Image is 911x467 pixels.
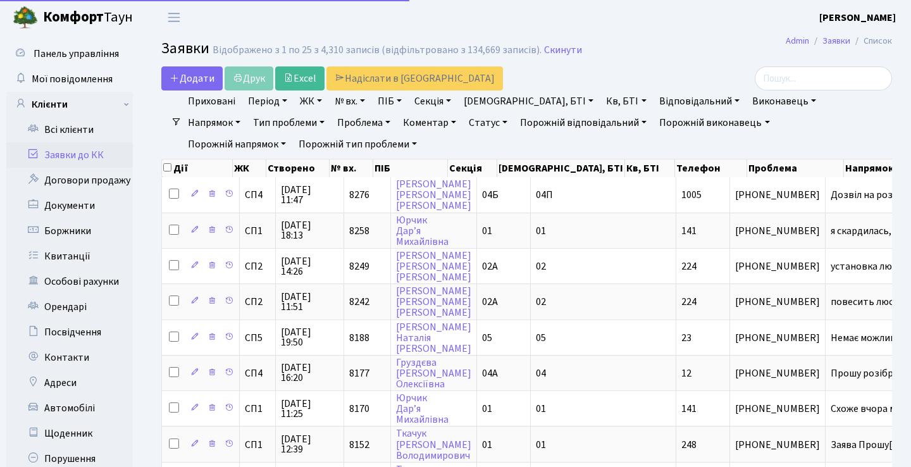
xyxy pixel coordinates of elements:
[681,331,691,345] span: 23
[161,66,223,90] a: Додати
[213,44,542,56] div: Відображено з 1 по 25 з 4,310 записів (відфільтровано з 134,669 записів).
[850,34,892,48] li: Список
[248,112,330,134] a: Тип проблеми
[6,142,133,168] a: Заявки до КК
[330,90,370,112] a: № вх.
[281,220,338,240] span: [DATE] 18:13
[536,259,546,273] span: 02
[6,421,133,446] a: Щоденник
[675,159,747,177] th: Телефон
[654,112,774,134] a: Порожній виконавець
[536,224,546,238] span: 01
[536,438,546,452] span: 01
[43,7,104,27] b: Комфорт
[482,366,498,380] span: 04А
[654,90,745,112] a: Відповідальний
[281,399,338,419] span: [DATE] 11:25
[183,90,240,112] a: Приховані
[373,90,407,112] a: ПІБ
[396,391,449,427] a: ЮрчикДар’яМихайлівна
[482,331,492,345] span: 05
[245,440,270,450] span: СП1
[396,249,471,284] a: [PERSON_NAME][PERSON_NAME][PERSON_NAME]
[6,320,133,345] a: Посвідчення
[294,134,422,155] a: Порожній тип проблеми
[43,7,133,28] span: Таун
[170,72,214,85] span: Додати
[755,66,892,90] input: Пошук...
[6,92,133,117] a: Клієнти
[735,368,820,378] span: [PHONE_NUMBER]
[6,395,133,421] a: Автомобілі
[281,256,338,277] span: [DATE] 14:26
[681,188,702,202] span: 1005
[330,159,373,177] th: № вх.
[349,295,369,309] span: 8242
[601,90,651,112] a: Кв, БТІ
[396,177,471,213] a: [PERSON_NAME][PERSON_NAME][PERSON_NAME]
[482,402,492,416] span: 01
[281,363,338,383] span: [DATE] 16:20
[183,112,245,134] a: Напрямок
[536,331,546,345] span: 05
[767,28,911,54] nav: breadcrumb
[735,261,820,271] span: [PHONE_NUMBER]
[6,66,133,92] a: Мої повідомлення
[536,402,546,416] span: 01
[245,297,270,307] span: СП2
[747,90,821,112] a: Виконавець
[396,356,471,391] a: Груздєва[PERSON_NAME]Олексіївна
[735,226,820,236] span: [PHONE_NUMBER]
[681,402,697,416] span: 141
[245,404,270,414] span: СП1
[396,213,449,249] a: ЮрчикДар’яМихайлівна
[245,368,270,378] span: СП4
[332,112,395,134] a: Проблема
[281,292,338,312] span: [DATE] 11:51
[245,333,270,343] span: СП5
[281,327,338,347] span: [DATE] 19:50
[735,297,820,307] span: [PHONE_NUMBER]
[464,112,512,134] a: Статус
[625,159,675,177] th: Кв, БТІ
[396,284,471,320] a: [PERSON_NAME][PERSON_NAME][PERSON_NAME]
[544,44,582,56] a: Скинути
[735,190,820,200] span: [PHONE_NUMBER]
[819,10,896,25] a: [PERSON_NAME]
[396,427,471,463] a: Ткачук[PERSON_NAME]Володимирович
[482,438,492,452] span: 01
[162,159,233,177] th: Дії
[681,366,691,380] span: 12
[409,90,456,112] a: Секція
[482,224,492,238] span: 01
[536,295,546,309] span: 02
[245,261,270,271] span: СП2
[6,218,133,244] a: Боржники
[398,112,461,134] a: Коментар
[158,7,190,28] button: Переключити навігацію
[819,11,896,25] b: [PERSON_NAME]
[786,34,809,47] a: Admin
[281,185,338,205] span: [DATE] 11:47
[6,294,133,320] a: Орендарі
[6,193,133,218] a: Документи
[536,188,553,202] span: 04П
[6,41,133,66] a: Панель управління
[735,440,820,450] span: [PHONE_NUMBER]
[373,159,447,177] th: ПІБ
[13,5,38,30] img: logo.png
[349,224,369,238] span: 8258
[681,224,697,238] span: 141
[6,117,133,142] a: Всі клієнти
[6,345,133,370] a: Контакти
[396,320,471,356] a: [PERSON_NAME]Наталія[PERSON_NAME]
[482,259,498,273] span: 02А
[275,66,325,90] a: Excel
[681,438,697,452] span: 248
[831,438,902,452] span: Заява Прошу[...]
[459,90,598,112] a: [DEMOGRAPHIC_DATA], БТІ
[681,259,697,273] span: 224
[735,404,820,414] span: [PHONE_NUMBER]
[32,72,113,86] span: Мої повідомлення
[747,159,844,177] th: Проблема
